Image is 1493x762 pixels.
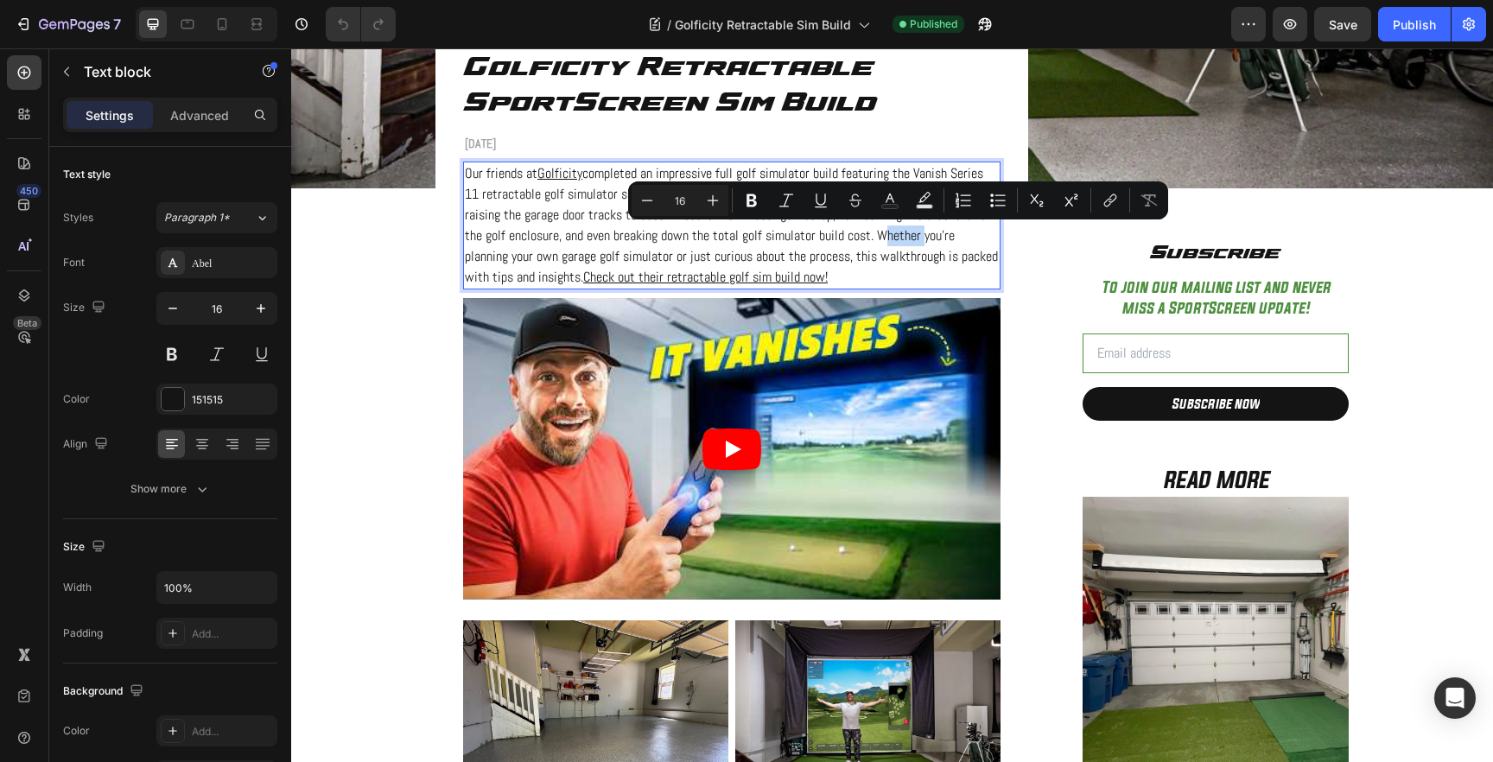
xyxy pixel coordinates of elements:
p: 7 [113,14,121,35]
div: 151515 [192,392,273,408]
button: Publish [1378,7,1451,41]
div: Size [63,536,109,559]
span: Published [910,16,957,32]
div: Add... [192,724,273,740]
button: 7 [7,7,129,41]
div: Size [63,296,109,320]
span: Save [1329,17,1357,32]
p: To join our mailing list and never miss a SportScreen update! [793,228,1056,270]
div: Width [63,580,92,595]
span: / [667,16,671,34]
div: Show more [130,480,211,498]
button: Save [1314,7,1371,41]
span: Paragraph 1* [164,210,230,225]
img: DIY SportScreen retractable impact screen in a garage [791,448,1058,714]
div: Styles [63,210,93,225]
div: Color [63,391,90,407]
div: Background [63,680,147,703]
div: Editor contextual toolbar [628,181,1168,219]
div: Subscribe now [880,346,969,365]
p: Advanced [170,106,229,124]
p: Text block [84,61,231,82]
div: Color [63,723,90,739]
div: Publish [1393,16,1436,34]
h2: READ MORE [791,414,1058,448]
div: Padding [63,625,103,641]
div: Undo/Redo [326,7,396,41]
div: Add... [192,626,273,642]
p: Subscribe [793,190,1056,221]
div: Abel [192,256,273,271]
div: Open Intercom Messenger [1434,677,1476,719]
button: Play [411,380,470,422]
div: Font [63,255,85,270]
div: 450 [16,184,41,198]
p: Settings [86,106,134,124]
button: Paragraph 1* [156,202,277,233]
input: Auto [157,572,276,603]
span: Golficity Retractable Sim Build [675,16,851,34]
div: Align [63,433,111,456]
div: Beta [13,316,41,330]
iframe: Design area [291,48,1493,762]
button: Show more [63,473,277,505]
button: Subscribe now [791,339,1058,372]
input: Email address [791,285,1058,325]
div: Text style [63,167,111,182]
a: Check out their retractable golf sim build now! [292,219,537,238]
